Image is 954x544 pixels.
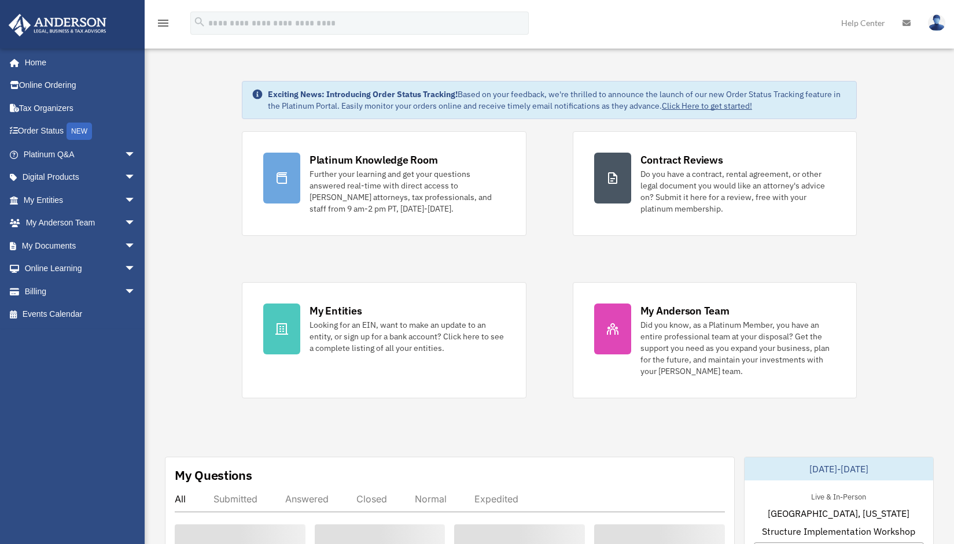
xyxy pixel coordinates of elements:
div: My Entities [310,304,362,318]
div: Contract Reviews [640,153,723,167]
div: Looking for an EIN, want to make an update to an entity, or sign up for a bank account? Click her... [310,319,505,354]
a: Events Calendar [8,303,153,326]
a: My Documentsarrow_drop_down [8,234,153,257]
a: Platinum Knowledge Room Further your learning and get your questions answered real-time with dire... [242,131,526,236]
a: Online Learningarrow_drop_down [8,257,153,280]
img: User Pic [928,14,945,31]
a: My Anderson Teamarrow_drop_down [8,212,153,235]
a: Order StatusNEW [8,120,153,143]
a: Home [8,51,148,74]
div: Do you have a contract, rental agreement, or other legal document you would like an attorney's ad... [640,168,836,214]
a: Billingarrow_drop_down [8,280,153,303]
div: Live & In-Person [802,490,875,502]
div: My Questions [175,467,252,484]
div: Submitted [213,493,257,505]
div: Closed [356,493,387,505]
div: Platinum Knowledge Room [310,153,438,167]
div: My Anderson Team [640,304,730,318]
i: search [193,16,206,28]
div: All [175,493,186,505]
div: [DATE]-[DATE] [745,457,933,480]
i: menu [156,16,170,30]
div: Expedited [474,493,518,505]
a: Online Ordering [8,74,153,97]
span: arrow_drop_down [124,280,148,304]
span: arrow_drop_down [124,257,148,281]
div: Further your learning and get your questions answered real-time with direct access to [PERSON_NAM... [310,168,505,214]
span: [GEOGRAPHIC_DATA], [US_STATE] [768,506,909,520]
div: Based on your feedback, we're thrilled to announce the launch of our new Order Status Tracking fe... [268,88,847,112]
a: My Anderson Team Did you know, as a Platinum Member, you have an entire professional team at your... [573,282,857,398]
a: Platinum Q&Aarrow_drop_down [8,143,153,166]
a: Contract Reviews Do you have a contract, rental agreement, or other legal document you would like... [573,131,857,236]
a: menu [156,20,170,30]
span: arrow_drop_down [124,234,148,258]
div: Did you know, as a Platinum Member, you have an entire professional team at your disposal? Get th... [640,319,836,377]
strong: Exciting News: Introducing Order Status Tracking! [268,89,458,99]
span: arrow_drop_down [124,166,148,190]
span: arrow_drop_down [124,143,148,166]
img: Anderson Advisors Platinum Portal [5,14,110,36]
a: Digital Productsarrow_drop_down [8,166,153,189]
a: Click Here to get started! [662,101,752,111]
a: Tax Organizers [8,97,153,120]
span: arrow_drop_down [124,212,148,235]
a: My Entities Looking for an EIN, want to make an update to an entity, or sign up for a bank accoun... [242,282,526,398]
div: Answered [285,493,329,505]
span: arrow_drop_down [124,188,148,212]
div: NEW [67,123,92,140]
span: Structure Implementation Workshop [762,524,915,538]
a: My Entitiesarrow_drop_down [8,188,153,212]
div: Normal [415,493,447,505]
